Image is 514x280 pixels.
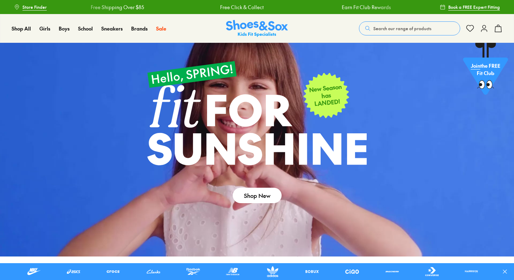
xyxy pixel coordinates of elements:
span: Join [471,62,480,69]
a: Sale [156,25,166,32]
a: Brands [131,25,148,32]
a: Free Click & Collect [219,4,263,11]
img: SNS_Logo_Responsive.svg [226,20,288,37]
button: Search our range of products [359,21,460,35]
a: Shop New [233,188,282,203]
p: the FREE Fit Club [463,56,508,82]
span: Store Finder [23,4,47,10]
a: Book a FREE Expert Fitting [440,1,500,13]
a: School [78,25,93,32]
a: Shoes & Sox [226,20,288,37]
a: Girls [39,25,50,32]
a: Sneakers [101,25,123,32]
a: Store Finder [14,1,47,13]
a: Boys [59,25,70,32]
a: Jointhe FREE Fit Club [463,42,508,99]
a: Shop All [12,25,31,32]
a: Earn Fit Club Rewards [341,4,390,11]
span: Search our range of products [373,25,431,32]
a: Free Shipping Over $85 [90,4,143,11]
span: Book a FREE Expert Fitting [448,4,500,10]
